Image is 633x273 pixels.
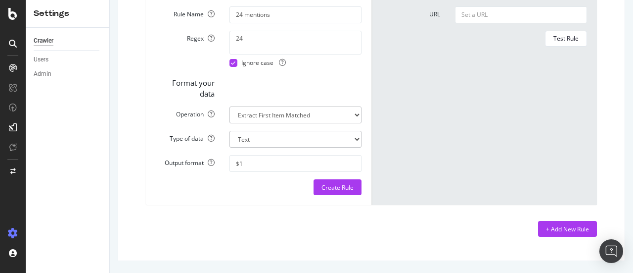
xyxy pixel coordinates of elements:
[229,6,362,23] input: Provide a name
[374,6,448,18] label: URL
[241,58,286,67] span: Ignore case
[148,131,222,143] label: Type of data
[229,31,362,55] textarea: 24
[229,155,362,172] input: $1
[34,69,51,79] div: Admin
[34,36,102,46] a: Crawler
[148,6,222,18] label: Rule Name
[546,225,589,233] div: + Add New Rule
[455,6,587,23] input: Set a URL
[34,8,101,19] div: Settings
[34,55,48,65] div: Users
[148,155,222,167] label: Output format
[553,34,579,43] div: Test Rule
[34,36,53,46] div: Crawler
[321,183,354,192] div: Create Rule
[34,55,102,65] a: Users
[314,179,362,195] button: Create Rule
[538,221,597,237] button: + Add New Rule
[148,107,222,118] label: Operation
[545,31,587,47] button: Test Rule
[599,239,623,263] div: Open Intercom Messenger
[148,31,222,43] label: Regex
[148,74,222,99] label: Format your data
[34,69,102,79] a: Admin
